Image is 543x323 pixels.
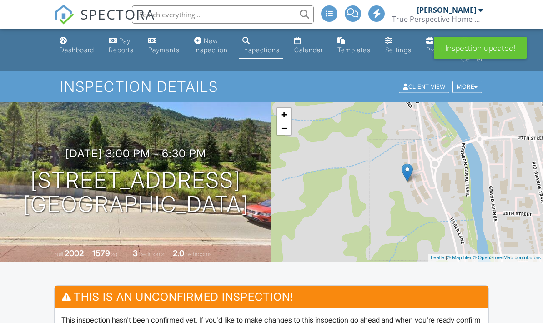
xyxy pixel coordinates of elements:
[291,33,327,59] a: Calendar
[55,286,488,308] h3: This is an Unconfirmed Inspection!
[191,33,231,59] a: New Inspection
[23,168,249,217] h1: [STREET_ADDRESS] [GEOGRAPHIC_DATA]
[109,37,134,54] div: Pay Reports
[111,251,124,257] span: sq. ft.
[473,255,541,260] a: © OpenStreetMap contributors
[337,46,371,54] div: Templates
[385,46,412,54] div: Settings
[132,5,314,24] input: Search everything...
[422,33,450,59] a: Company Profile
[277,108,291,121] a: Zoom in
[382,33,415,59] a: Settings
[60,46,94,54] div: Dashboard
[398,83,452,90] a: Client View
[428,254,543,262] div: |
[56,33,98,59] a: Dashboard
[65,147,206,160] h3: [DATE] 3:00 pm - 6:30 pm
[54,12,155,31] a: SPECTORA
[426,46,447,54] div: Profile
[239,33,283,59] a: Inspections
[186,251,211,257] span: bathrooms
[431,255,446,260] a: Leaflet
[145,33,183,59] a: Payments
[173,248,184,258] div: 2.0
[447,255,472,260] a: © MapTiler
[133,248,138,258] div: 3
[148,46,180,54] div: Payments
[334,33,374,59] a: Templates
[60,79,483,95] h1: Inspection Details
[417,5,476,15] div: [PERSON_NAME]
[139,251,164,257] span: bedrooms
[54,5,74,25] img: The Best Home Inspection Software - Spectora
[105,33,137,59] a: Pay Reports
[452,81,482,93] div: More
[194,37,228,54] div: New Inspection
[392,15,483,24] div: True Perspective Home Consultants
[80,5,155,24] span: SPECTORA
[399,81,449,93] div: Client View
[53,251,63,257] span: Built
[65,248,84,258] div: 2002
[294,46,323,54] div: Calendar
[92,248,110,258] div: 1579
[277,121,291,135] a: Zoom out
[434,37,527,59] div: Inspection updated!
[242,46,280,54] div: Inspections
